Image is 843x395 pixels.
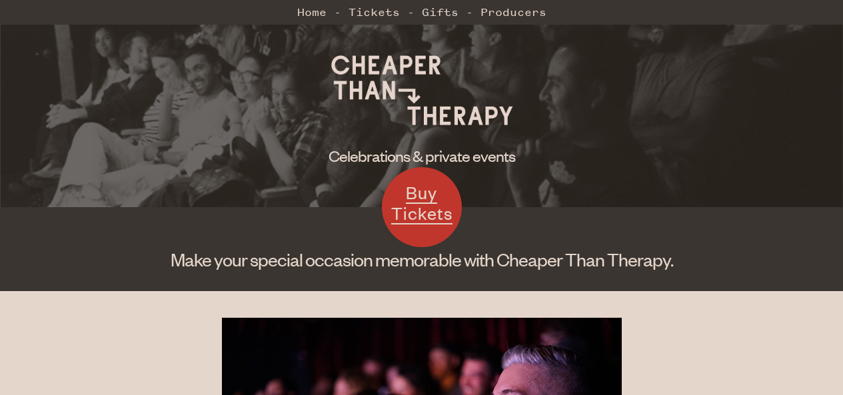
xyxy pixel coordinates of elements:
h1: Make your special occasion memorable with Cheaper Than Therapy. [127,247,717,271]
a: Buy Tickets [382,167,462,247]
span: Buy Tickets [391,181,452,224]
img: Cheaper Than Therapy [322,40,522,140]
